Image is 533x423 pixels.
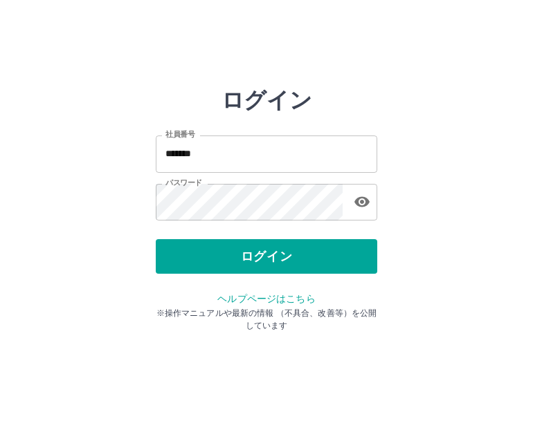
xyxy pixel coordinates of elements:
label: 社員番号 [165,129,195,140]
a: ヘルプページはこちら [217,293,315,304]
p: ※操作マニュアルや最新の情報 （不具合、改善等）を公開しています [156,307,377,332]
h2: ログイン [222,87,312,113]
button: ログイン [156,239,377,274]
label: パスワード [165,178,202,188]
